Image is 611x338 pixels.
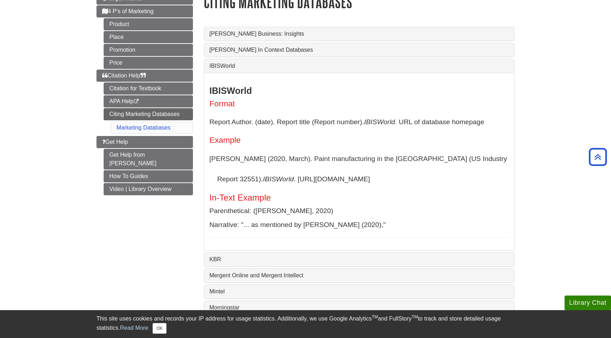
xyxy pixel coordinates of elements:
a: Citation Help [96,70,193,82]
a: Mintel [209,288,509,295]
a: Product [104,18,193,30]
span: Citation Help [102,72,146,79]
i: IBISWorld [364,118,395,126]
p: Narrative: "... as mentioned by [PERSON_NAME] (2020)," [209,220,509,230]
div: This site uses cookies and records your IP address for usage statistics. Additionally, we use Goo... [96,314,515,334]
a: [PERSON_NAME] In Context Databases [209,47,509,53]
p: Report Author. (date). Report title (Report number). . URL of database homepage [209,112,509,132]
a: Morningstar [209,304,509,311]
button: Close [153,323,167,334]
sup: TM [412,314,418,319]
a: KBR [209,256,509,263]
a: Video | Library Overview [104,183,193,195]
a: Get Help [96,136,193,148]
a: Read More [120,325,148,331]
a: Price [104,57,193,69]
h5: In-Text Example [209,193,509,202]
a: 4 P's of Marketing [96,5,193,17]
a: IBISWorld [209,63,509,69]
span: Get Help [102,139,128,145]
i: This link opens in a new window [133,99,139,104]
a: [PERSON_NAME] Business: Insights [209,31,509,37]
strong: IBISWorld [209,86,252,96]
a: How To Guides [104,170,193,182]
i: IBISWorld [263,175,294,183]
p: Parenthetical: ([PERSON_NAME], 2020) [209,206,509,216]
a: Mergent Online and Mergent Intellect [209,272,509,279]
a: Promotion [104,44,193,56]
a: Place [104,31,193,43]
sup: TM [372,314,378,319]
a: Citing Marketing Databases [104,108,193,120]
a: Get Help from [PERSON_NAME] [104,149,193,170]
a: Marketing Databases [116,125,170,131]
a: Citation for Textbook [104,82,193,95]
a: APA Help [104,95,193,107]
p: [PERSON_NAME] (2020, March). Paint manufacturing in the [GEOGRAPHIC_DATA] (US Industry Report 325... [209,148,509,190]
button: Library Chat [565,296,611,310]
h4: Example [209,136,509,145]
span: 4 P's of Marketing [102,8,154,14]
h4: Format [209,100,509,109]
a: Back to Top [586,152,609,162]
